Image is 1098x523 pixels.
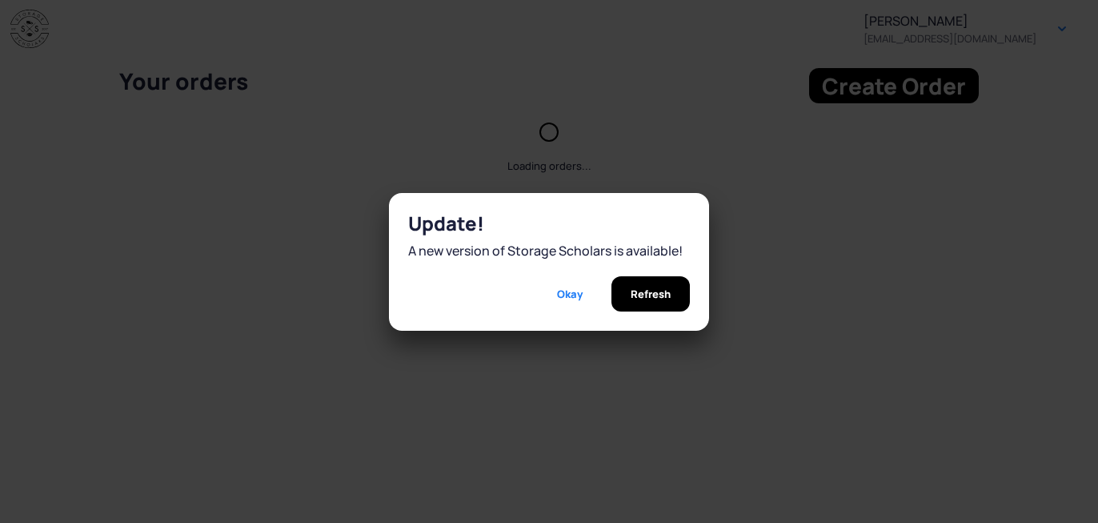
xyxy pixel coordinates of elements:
button: Refresh [611,276,690,312]
h2: Update! [408,212,690,235]
span: Refresh [631,276,671,312]
span: Okay [557,276,583,312]
div: A new version of Storage Scholars is available! [408,241,690,260]
button: Okay [538,276,602,312]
